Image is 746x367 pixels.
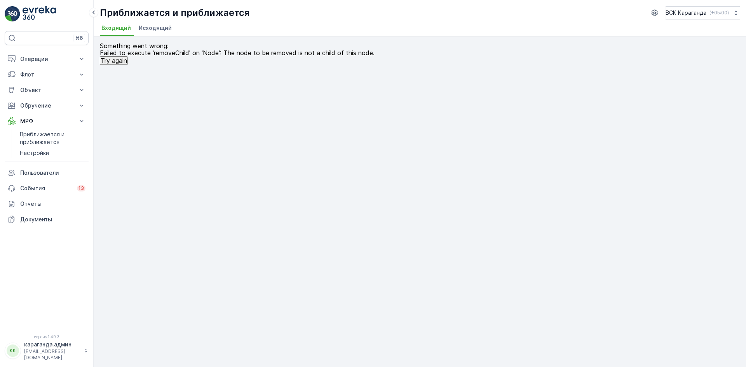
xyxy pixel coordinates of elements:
p: Something went wrong: [100,42,740,49]
font: Настройки [20,150,49,156]
font: версия [34,334,47,339]
font: Обручение [20,102,51,109]
font: Приближается и приближается [20,131,64,145]
pre: Failed to execute 'removeChild' on 'Node': The node to be removed is not a child of this node. [100,49,740,56]
button: МРФ [5,113,89,129]
font: Объект [20,87,41,93]
font: Отчеты [20,200,42,207]
button: Объект [5,82,89,98]
font: КК [10,348,16,353]
button: Try again [100,56,128,65]
font: караганда.админ [24,341,71,348]
font: Приближается и приближается [100,7,250,18]
font: 1.49.3 [47,334,59,339]
font: Операции [20,56,48,62]
img: logo_light-DOdMpM7g.png [23,6,56,22]
font: Входящий [101,24,131,31]
font: ВСК Караганда [666,9,706,16]
button: Обручение [5,98,89,113]
font: События [20,185,45,191]
a: Приближается и приближается [17,129,89,148]
font: Исходящий [139,24,172,31]
font: [EMAIL_ADDRESS][DOMAIN_NAME] [24,348,65,360]
button: Операции [5,51,89,67]
font: ) [727,10,729,16]
a: События13 [5,181,89,196]
font: МРФ [20,118,33,124]
a: Документы [5,212,89,227]
font: Документы [20,216,52,223]
font: 13 [78,185,84,191]
img: логотип [5,6,20,22]
a: Отчеты [5,196,89,212]
button: ВСК Караганда(+05:00) [666,6,740,19]
font: ⌘Б [75,35,83,41]
font: Пользователи [20,169,59,176]
font: Флот [20,71,34,78]
font: ( [709,10,711,16]
button: ККкараганда.админ[EMAIL_ADDRESS][DOMAIN_NAME] [5,341,89,361]
font: +05:00 [711,10,727,16]
a: Пользователи [5,165,89,181]
a: Настройки [17,148,89,158]
button: Флот [5,67,89,82]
